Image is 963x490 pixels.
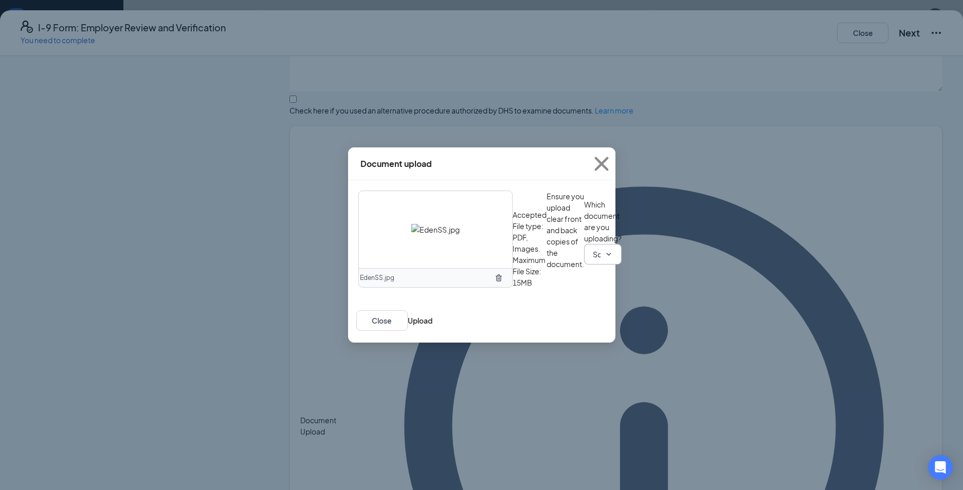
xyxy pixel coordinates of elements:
svg: TrashOutline [495,274,503,282]
span: Accepted File type: PDF, Images. Maximum File Size: 15MB [513,209,547,288]
div: Open Intercom Messenger [928,455,953,480]
span: EdenSS.jpg [360,273,394,283]
span: Which document are you uploading? [584,199,622,244]
input: Select document type [593,249,601,260]
img: EdenSS.jpg [411,224,460,235]
button: Close [588,147,615,180]
svg: Cross [588,150,615,178]
button: Upload [408,315,432,326]
span: Ensure you upload clear front and back copies of the document. [547,191,584,288]
button: Close [356,310,408,331]
svg: ChevronDown [605,250,613,258]
div: Document upload [360,158,432,169]
button: TrashOutline [490,270,507,286]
